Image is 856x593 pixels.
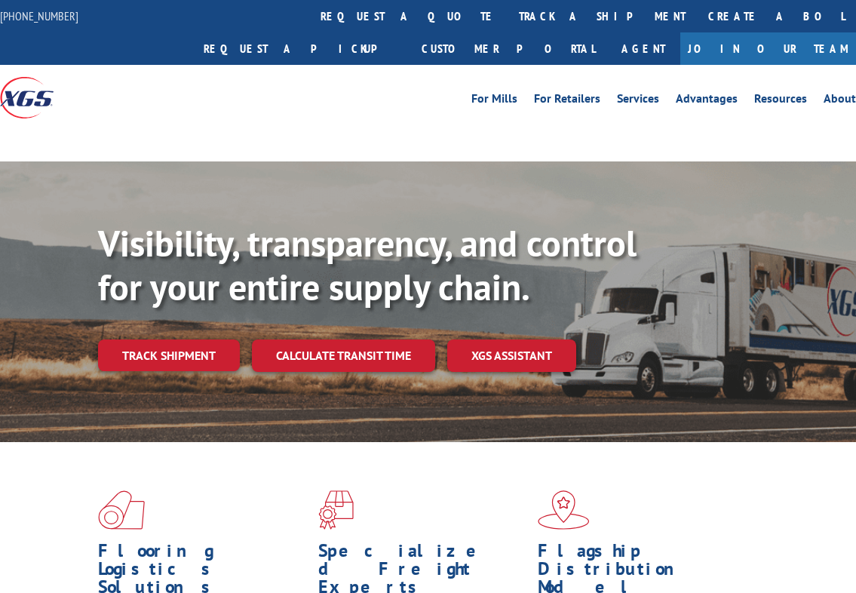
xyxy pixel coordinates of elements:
a: Agent [606,32,680,65]
img: xgs-icon-focused-on-flooring-red [318,490,354,530]
a: Calculate transit time [252,340,435,372]
a: Resources [754,93,807,109]
a: Advantages [676,93,738,109]
a: Customer Portal [410,32,606,65]
a: About [824,93,856,109]
a: Track shipment [98,340,240,371]
a: For Retailers [534,93,600,109]
b: Visibility, transparency, and control for your entire supply chain. [98,220,637,310]
a: Services [617,93,659,109]
img: xgs-icon-total-supply-chain-intelligence-red [98,490,145,530]
img: xgs-icon-flagship-distribution-model-red [538,490,590,530]
a: Join Our Team [680,32,856,65]
a: For Mills [471,93,517,109]
a: Request a pickup [192,32,410,65]
a: XGS ASSISTANT [447,340,576,372]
